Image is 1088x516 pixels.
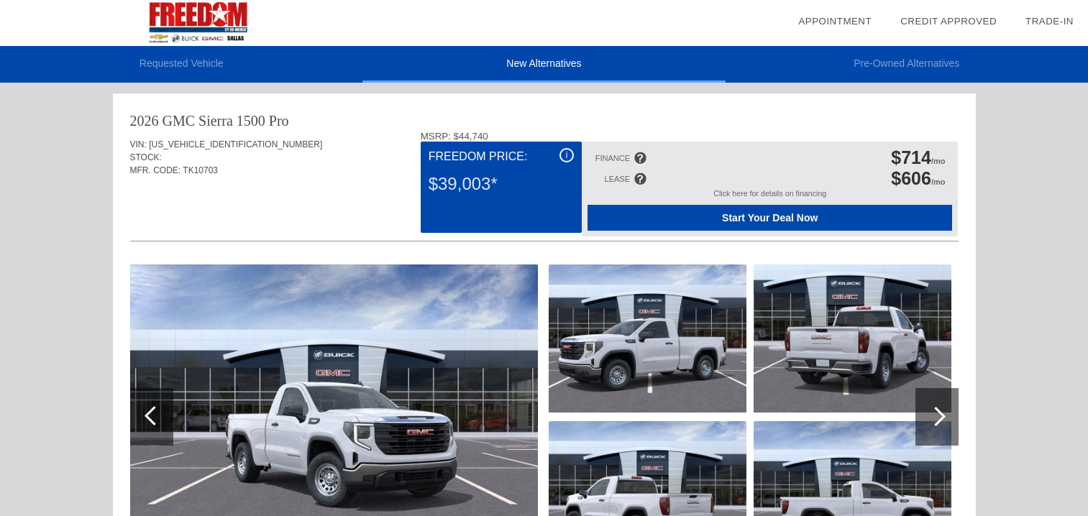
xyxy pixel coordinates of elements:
[421,131,959,142] div: MSRP: $44,740
[891,147,945,168] div: /mo
[1025,16,1074,27] a: Trade-In
[891,147,931,167] span: $714
[891,168,931,188] span: $606
[959,438,1088,516] iframe: Chat Assistance
[429,165,574,203] div: $39,003*
[130,165,181,175] span: MFR. CODE:
[429,148,574,165] div: Freedom Price:
[605,212,934,224] span: Start Your Deal Now
[605,175,630,183] div: LEASE
[900,16,997,27] a: Credit Approved
[891,168,945,189] div: /mo
[149,139,322,149] span: [US_VEHICLE_IDENTIFICATION_NUMBER]
[130,198,959,221] div: Quoted on [DATE] 9:49:36 PM
[588,189,952,205] div: Click here for details on financing
[798,16,872,27] a: Appointment
[595,154,630,162] div: FINANCE
[130,152,162,162] span: STOCK:
[130,139,147,149] span: VIN:
[559,148,574,162] div: i
[130,111,265,131] div: 2026 GMC Sierra 1500
[726,46,1088,83] li: Pre-Owned Alternatives
[549,264,746,413] img: 2.jpg
[269,111,289,131] div: Pro
[183,165,218,175] span: TK10703
[754,264,951,413] img: 4.jpg
[362,46,725,83] li: New Alternatives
